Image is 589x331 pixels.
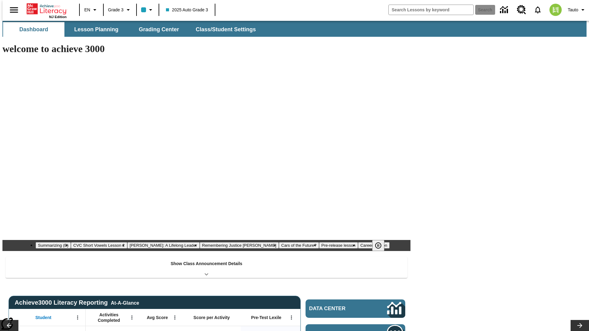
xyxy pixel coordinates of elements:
[2,43,410,55] h1: welcome to achieve 3000
[496,2,513,18] a: Data Center
[279,242,319,249] button: Slide 5 Cars of the Future?
[19,26,48,33] span: Dashboard
[27,2,67,19] div: Home
[170,313,179,322] button: Open Menu
[127,242,200,249] button: Slide 3 Dianne Feinstein: A Lifelong Leader
[251,315,282,320] span: Pre-Test Lexile
[6,257,407,278] div: Show Class Announcement Details
[513,2,530,18] a: Resource Center, Will open in new tab
[568,7,578,13] span: Tauto
[166,7,208,13] span: 2025 Auto Grade 3
[73,313,82,322] button: Open Menu
[82,4,101,15] button: Language: EN, Select a language
[128,22,190,37] button: Grading Center
[530,2,546,18] a: Notifications
[549,4,562,16] img: avatar image
[111,299,139,306] div: At-A-Glance
[15,299,139,306] span: Achieve3000 Literacy Reporting
[84,7,90,13] span: EN
[191,22,261,37] button: Class/Student Settings
[171,261,242,267] p: Show Class Announcement Details
[389,5,473,15] input: search field
[49,15,67,19] span: NJ Edition
[372,240,391,251] div: Pause
[127,313,137,322] button: Open Menu
[546,2,565,18] button: Select a new avatar
[36,242,71,249] button: Slide 1 Summarizing (B)
[35,315,51,320] span: Student
[71,242,127,249] button: Slide 2 CVC Short Vowels Lesson 2
[194,315,230,320] span: Score per Activity
[200,242,279,249] button: Slide 4 Remembering Justice O'Connor
[306,299,405,318] a: Data Center
[89,312,129,323] span: Activities Completed
[565,4,589,15] button: Profile/Settings
[358,242,390,249] button: Slide 7 Career Lesson
[319,242,358,249] button: Slide 6 Pre-release lesson
[287,313,296,322] button: Open Menu
[196,26,256,33] span: Class/Student Settings
[108,7,124,13] span: Grade 3
[2,22,261,37] div: SubNavbar
[5,1,23,19] button: Open side menu
[139,26,179,33] span: Grading Center
[66,22,127,37] button: Lesson Planning
[74,26,118,33] span: Lesson Planning
[139,4,157,15] button: Class color is light blue. Change class color
[571,320,589,331] button: Lesson carousel, Next
[2,21,587,37] div: SubNavbar
[27,3,67,15] a: Home
[372,240,384,251] button: Pause
[106,4,134,15] button: Grade: Grade 3, Select a grade
[3,22,64,37] button: Dashboard
[309,306,367,312] span: Data Center
[147,315,168,320] span: Avg Score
